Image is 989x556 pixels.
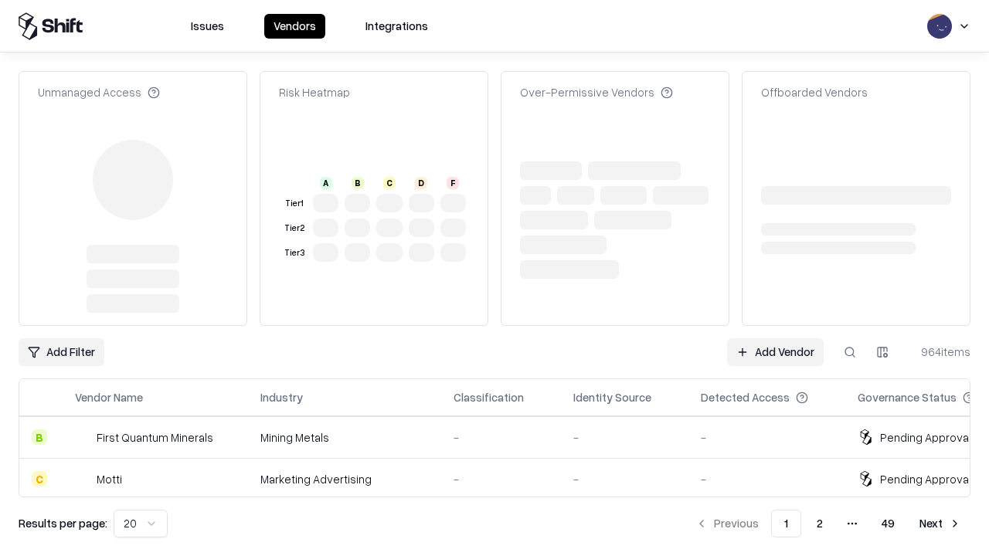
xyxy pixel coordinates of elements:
[869,510,907,537] button: 49
[356,14,437,39] button: Integrations
[520,84,673,100] div: Over-Permissive Vendors
[454,471,549,487] div: -
[383,177,396,189] div: C
[804,510,835,537] button: 2
[320,177,332,189] div: A
[573,429,676,446] div: -
[701,389,790,405] div: Detected Access
[19,515,107,531] p: Results per page:
[701,471,833,487] div: -
[282,197,307,210] div: Tier 1
[264,14,325,39] button: Vendors
[182,14,233,39] button: Issues
[761,84,868,100] div: Offboarded Vendors
[771,510,801,537] button: 1
[454,389,524,405] div: Classification
[260,429,429,446] div: Mining Metals
[279,84,350,100] div: Risk Heatmap
[75,429,90,445] img: First Quantum Minerals
[32,471,47,486] div: C
[260,471,429,487] div: Marketing Advertising
[32,429,47,445] div: B
[282,246,307,259] div: Tier 3
[415,177,427,189] div: D
[75,471,90,486] img: Motti
[75,389,143,405] div: Vendor Name
[880,471,971,487] div: Pending Approval
[260,389,303,405] div: Industry
[447,177,459,189] div: F
[727,338,824,366] a: Add Vendor
[97,429,213,446] div: First Quantum Minerals
[454,429,549,446] div: -
[686,510,970,537] nav: pagination
[38,84,160,100] div: Unmanaged Access
[19,338,104,366] button: Add Filter
[352,177,364,189] div: B
[909,344,970,360] div: 964 items
[701,429,833,446] div: -
[858,389,957,405] div: Governance Status
[880,429,971,446] div: Pending Approval
[573,389,651,405] div: Identity Source
[910,510,970,537] button: Next
[97,471,122,487] div: Motti
[573,471,676,487] div: -
[282,222,307,235] div: Tier 2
